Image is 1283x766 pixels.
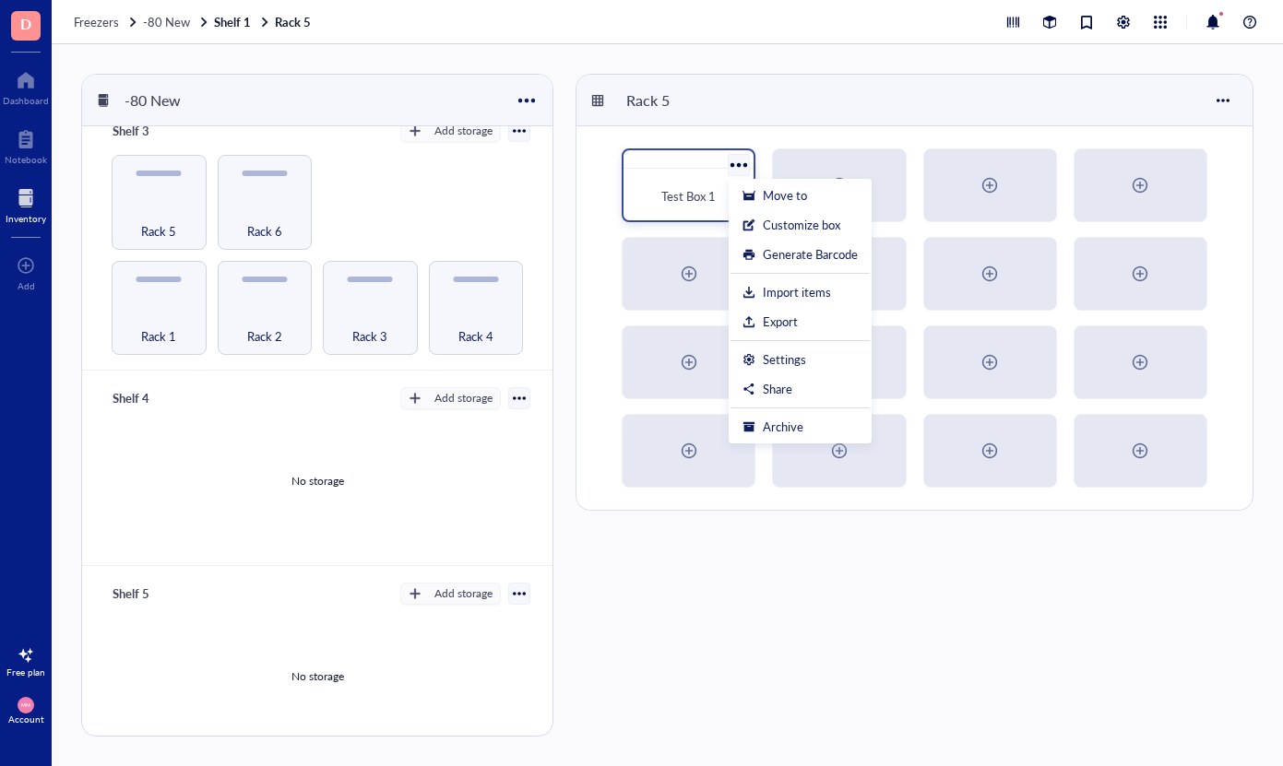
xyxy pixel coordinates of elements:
span: MM [21,702,30,708]
div: No storage [291,473,344,489]
a: Dashboard [3,65,49,106]
span: D [20,12,31,35]
div: Settings [763,351,806,368]
span: Rack 2 [247,326,282,347]
div: Import items [763,284,831,301]
div: Archive [763,418,803,435]
span: Rack 3 [352,326,387,347]
div: -80 New [116,85,227,116]
div: Generate Barcode [763,246,858,263]
div: Shelf 5 [104,581,215,607]
div: Account [8,713,44,725]
div: Inventory [6,213,46,224]
div: Dashboard [3,95,49,106]
a: -80 New [143,14,210,30]
div: Shelf 3 [104,118,215,144]
div: Add storage [434,390,493,407]
div: Export [763,313,798,330]
a: Inventory [6,183,46,224]
button: Add storage [400,583,501,605]
div: Notebook [5,154,47,165]
div: Add storage [434,585,493,602]
span: Freezers [74,13,119,30]
span: Rack 4 [458,326,493,347]
span: Rack 5 [141,221,176,242]
div: Add [18,280,35,291]
a: Freezers [74,14,139,30]
button: Add storage [400,387,501,409]
div: Customize box [763,217,840,233]
div: No storage [291,668,344,685]
span: -80 New [143,13,190,30]
div: Share [763,381,792,397]
span: Rack 6 [247,221,282,242]
div: Rack 5 [618,85,729,116]
span: Rack 1 [141,326,176,347]
div: Add storage [434,123,493,139]
div: Free plan [6,666,45,678]
a: Notebook [5,124,47,165]
span: Test Box 1 [661,187,716,205]
div: Move to [763,187,807,204]
a: Shelf 1Rack 5 [214,14,315,30]
div: Shelf 4 [104,385,215,411]
button: Add storage [400,120,501,142]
